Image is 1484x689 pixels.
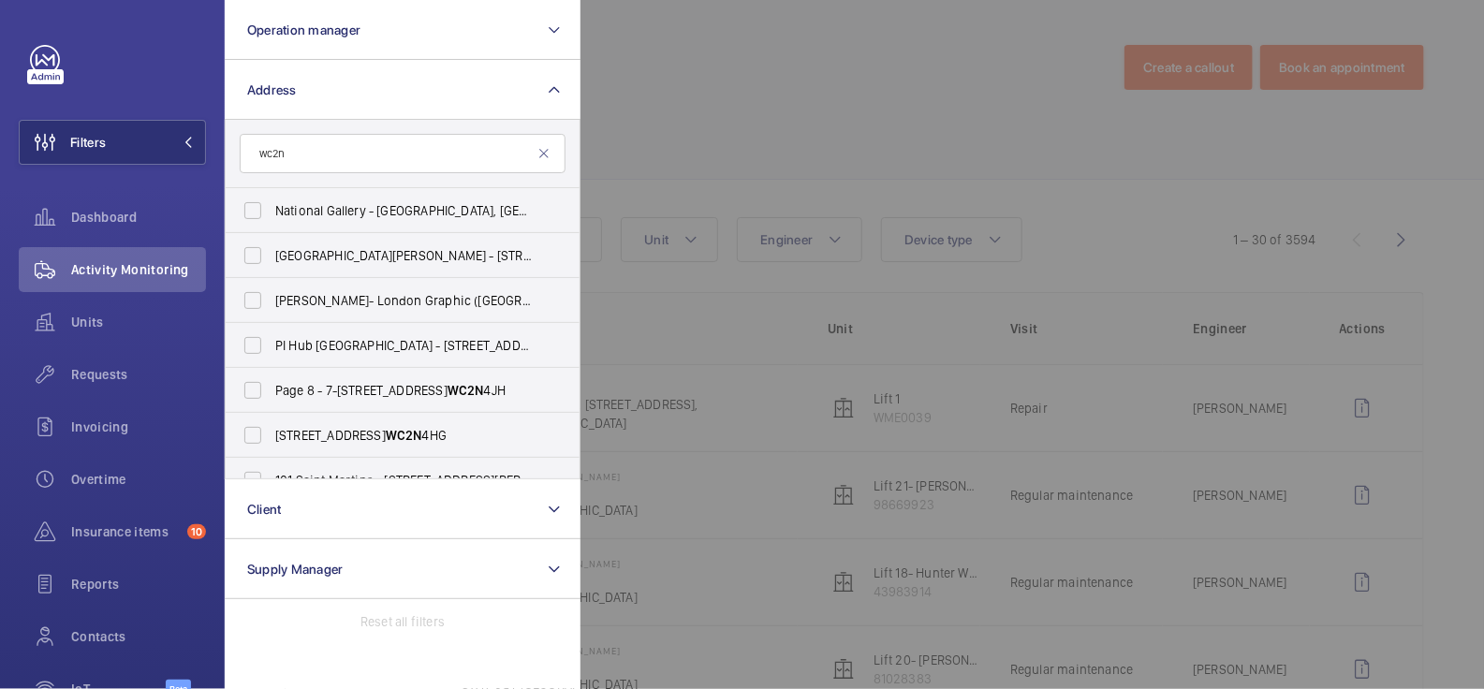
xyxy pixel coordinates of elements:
span: Units [71,313,206,331]
button: Filters [19,120,206,165]
span: Filters [70,133,106,152]
span: 10 [187,524,206,539]
span: Reports [71,575,206,594]
span: Overtime [71,470,206,489]
span: Dashboard [71,208,206,227]
span: Invoicing [71,418,206,436]
span: Contacts [71,627,206,646]
span: Insurance items [71,522,180,541]
span: Activity Monitoring [71,260,206,279]
span: Requests [71,365,206,384]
